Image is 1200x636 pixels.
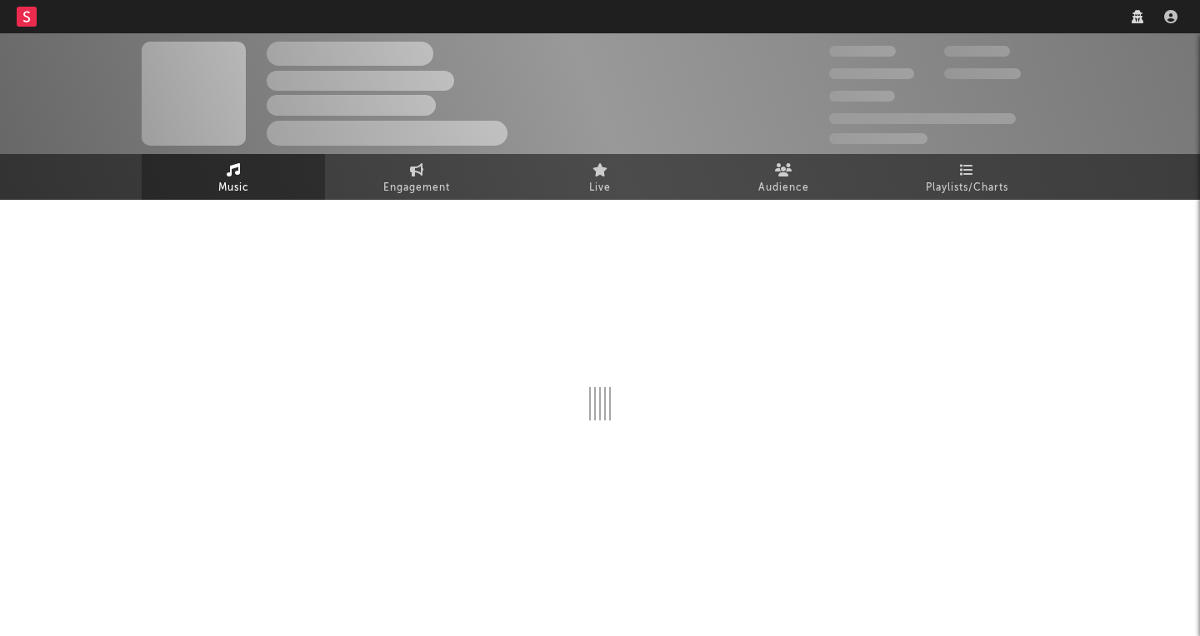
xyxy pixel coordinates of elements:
span: 100,000 [829,91,895,102]
span: Live [589,178,611,198]
span: 1,000,000 [944,68,1021,79]
a: Live [508,154,692,200]
span: 300,000 [829,46,896,57]
span: Engagement [383,178,450,198]
span: Music [218,178,249,198]
span: Audience [758,178,809,198]
span: Playlists/Charts [926,178,1008,198]
span: 50,000,000 Monthly Listeners [829,113,1016,124]
span: Jump Score: 85.0 [829,133,927,144]
a: Playlists/Charts [875,154,1058,200]
a: Music [142,154,325,200]
a: Engagement [325,154,508,200]
a: Audience [692,154,875,200]
span: 100,000 [944,46,1010,57]
span: 50,000,000 [829,68,914,79]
